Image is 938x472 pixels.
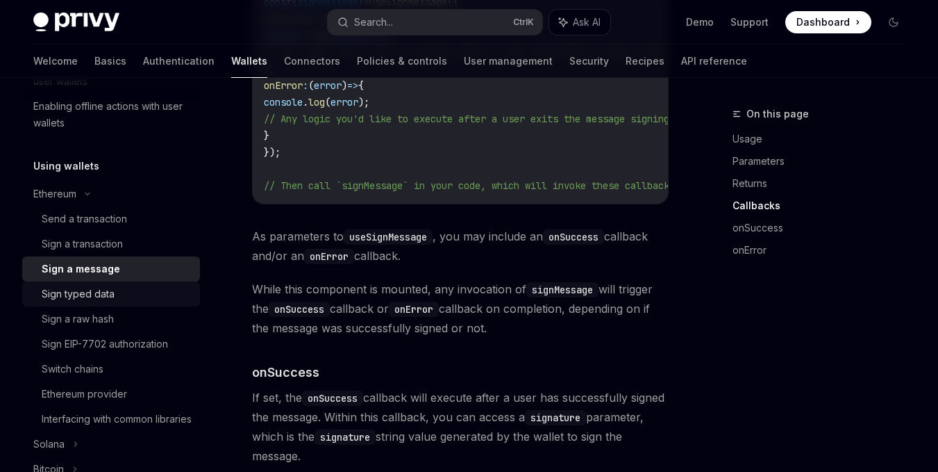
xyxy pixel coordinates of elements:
[308,79,314,92] span: (
[252,363,319,382] span: onSuccess
[626,44,664,78] a: Recipes
[686,15,714,29] a: Demo
[354,14,393,31] div: Search...
[328,10,543,35] button: Search...CtrlK
[304,249,354,264] code: onError
[42,411,192,428] div: Interfacing with common libraries
[33,436,65,453] div: Solana
[358,79,364,92] span: {
[42,361,103,377] div: Switch chains
[464,44,553,78] a: User management
[882,11,905,33] button: Toggle dark mode
[325,96,330,108] span: (
[22,94,200,136] a: Enabling offline actions with user wallets
[785,11,871,33] a: Dashboard
[22,257,200,282] a: Sign a message
[746,106,809,122] span: On this page
[42,386,127,402] div: Ethereum provider
[732,172,916,195] a: Returns
[42,236,123,252] div: Sign a transaction
[42,311,114,327] div: Sign a raw hash
[264,146,280,158] span: });
[358,96,369,108] span: );
[94,44,126,78] a: Basics
[303,96,308,108] span: .
[342,79,347,92] span: )
[264,179,753,192] span: // Then call `signMessage` in your code, which will invoke these callbacks on completion
[252,227,669,266] span: As parameters to , you may include an callback and/or an callback.
[526,282,598,298] code: signMessage
[231,44,267,78] a: Wallets
[143,44,215,78] a: Authentication
[308,96,325,108] span: log
[22,307,200,332] a: Sign a raw hash
[330,96,358,108] span: error
[732,128,916,150] a: Usage
[33,98,192,131] div: Enabling offline actions with user wallets
[569,44,609,78] a: Security
[573,15,601,29] span: Ask AI
[22,332,200,357] a: Sign EIP-7702 authorization
[22,231,200,257] a: Sign a transaction
[33,186,76,202] div: Ethereum
[732,217,916,239] a: onSuccess
[732,150,916,172] a: Parameters
[315,430,376,445] code: signature
[264,113,814,125] span: // Any logic you'd like to execute after a user exits the message signing flow or there is an error
[264,96,303,108] span: console
[681,44,747,78] a: API reference
[33,158,99,174] h5: Using wallets
[22,382,200,407] a: Ethereum provider
[732,239,916,261] a: onError
[303,79,308,92] span: :
[252,388,669,466] span: If set, the callback will execute after a user has successfully signed the message. Within this c...
[357,44,447,78] a: Policies & controls
[549,10,610,35] button: Ask AI
[389,302,439,317] code: onError
[42,261,120,277] div: Sign a message
[543,229,604,245] code: onSuccess
[42,211,127,227] div: Send a transaction
[22,206,200,231] a: Send a transaction
[269,302,330,317] code: onSuccess
[22,282,200,307] a: Sign typed data
[730,15,769,29] a: Support
[264,79,303,92] span: onError
[525,410,586,425] code: signature
[344,229,433,245] code: useSignMessage
[796,15,850,29] span: Dashboard
[302,391,363,406] code: onSuccess
[42,336,168,352] div: Sign EIP-7702 authorization
[347,79,358,92] span: =>
[264,129,269,142] span: }
[33,44,78,78] a: Welcome
[22,357,200,382] a: Switch chains
[22,407,200,432] a: Interfacing with common libraries
[732,195,916,217] a: Callbacks
[33,13,119,32] img: dark logo
[284,44,340,78] a: Connectors
[513,17,534,28] span: Ctrl K
[42,286,115,302] div: Sign typed data
[314,79,342,92] span: error
[252,279,669,338] span: While this component is mounted, any invocation of will trigger the callback or callback on compl...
